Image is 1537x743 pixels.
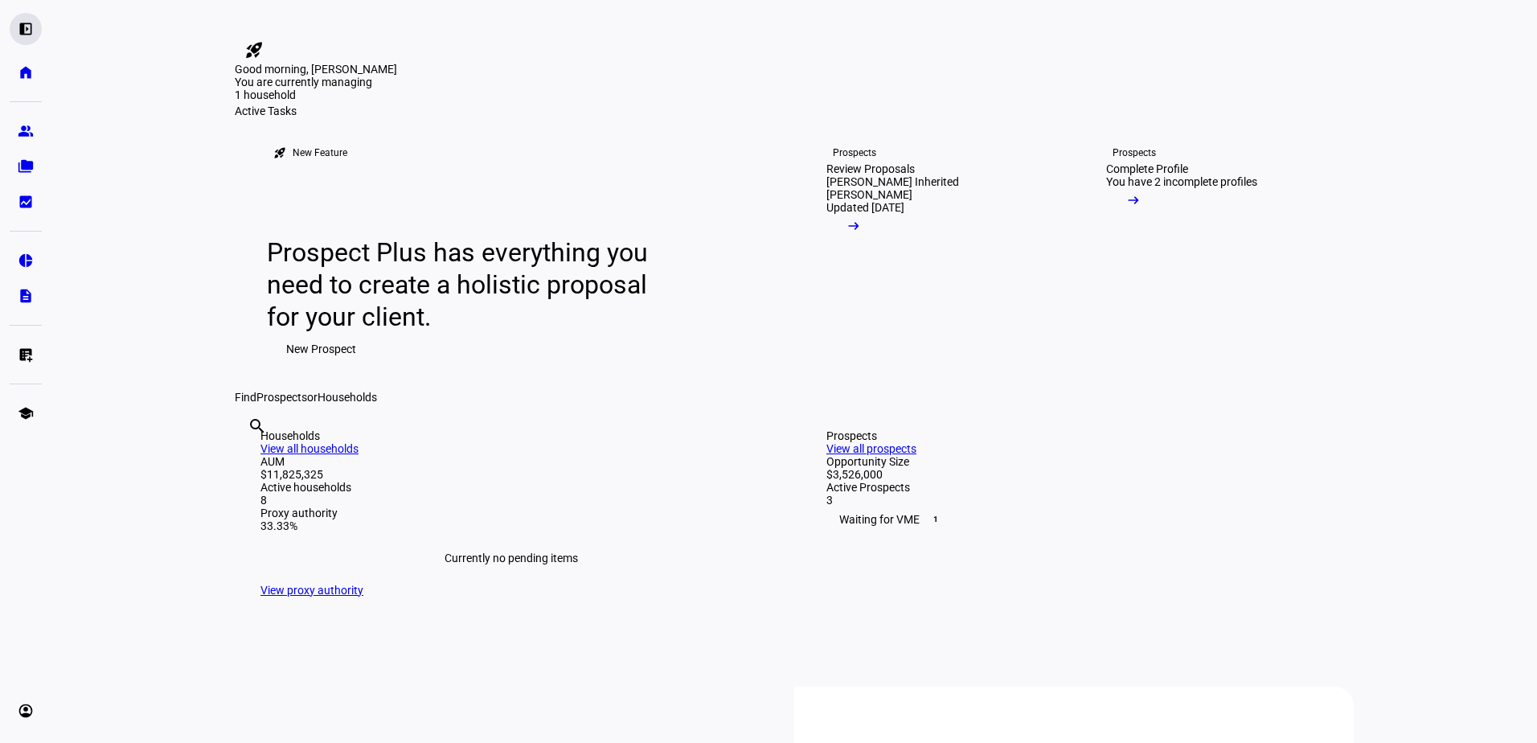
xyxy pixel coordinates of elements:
a: description [10,280,42,312]
eth-mat-symbol: group [18,123,34,139]
mat-icon: search [248,417,267,436]
mat-icon: rocket_launch [273,146,286,159]
div: You have 2 incomplete profiles [1106,175,1257,188]
div: Complete Profile [1106,162,1188,175]
div: Review Proposals [826,162,915,175]
eth-mat-symbol: school [18,405,34,421]
div: Active Prospects [826,481,1328,494]
eth-mat-symbol: account_circle [18,703,34,719]
a: View all prospects [826,442,916,455]
mat-icon: arrow_right_alt [1125,192,1141,208]
a: View all households [260,442,359,455]
span: New Prospect [286,333,356,365]
div: Prospects [1113,146,1156,159]
div: AUM [260,455,762,468]
div: 33.33% [260,519,762,532]
div: Good morning, [PERSON_NAME] [235,63,1354,76]
a: folder_copy [10,150,42,183]
eth-mat-symbol: pie_chart [18,252,34,269]
div: Updated [DATE] [826,201,904,214]
a: ProspectsComplete ProfileYou have 2 incomplete profiles [1080,117,1347,391]
eth-mat-symbol: list_alt_add [18,347,34,363]
a: bid_landscape [10,186,42,218]
span: You are currently managing [235,76,372,88]
a: pie_chart [10,244,42,277]
button: New Prospect [267,333,375,365]
div: [PERSON_NAME] Inherited [PERSON_NAME] [826,175,1042,201]
div: Active Tasks [235,105,1354,117]
a: View proxy authority [260,584,363,597]
a: group [10,115,42,147]
div: Prospects [833,146,876,159]
div: Prospects [826,429,1328,442]
div: 3 [826,494,1328,507]
span: Prospects [256,391,307,404]
eth-mat-symbol: folder_copy [18,158,34,174]
span: 1 [929,513,942,526]
div: 8 [260,494,762,507]
eth-mat-symbol: bid_landscape [18,194,34,210]
div: Find or [235,391,1354,404]
a: home [10,56,42,88]
div: $11,825,325 [260,468,762,481]
div: Waiting for VME [826,507,1328,532]
div: Households [260,429,762,442]
mat-icon: rocket_launch [244,40,264,60]
div: Active households [260,481,762,494]
div: Proxy authority [260,507,762,519]
input: Enter name of prospect or household [248,438,251,458]
div: 1 household [235,88,396,105]
eth-mat-symbol: home [18,64,34,80]
div: Opportunity Size [826,455,1328,468]
div: New Feature [293,146,347,159]
div: Currently no pending items [260,532,762,584]
eth-mat-symbol: description [18,288,34,304]
div: $3,526,000 [826,468,1328,481]
eth-mat-symbol: left_panel_open [18,21,34,37]
span: Households [318,391,377,404]
div: Prospect Plus has everything you need to create a holistic proposal for your client. [267,236,663,333]
a: ProspectsReview Proposals[PERSON_NAME] Inherited [PERSON_NAME]Updated [DATE] [801,117,1068,391]
mat-icon: arrow_right_alt [846,218,862,234]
